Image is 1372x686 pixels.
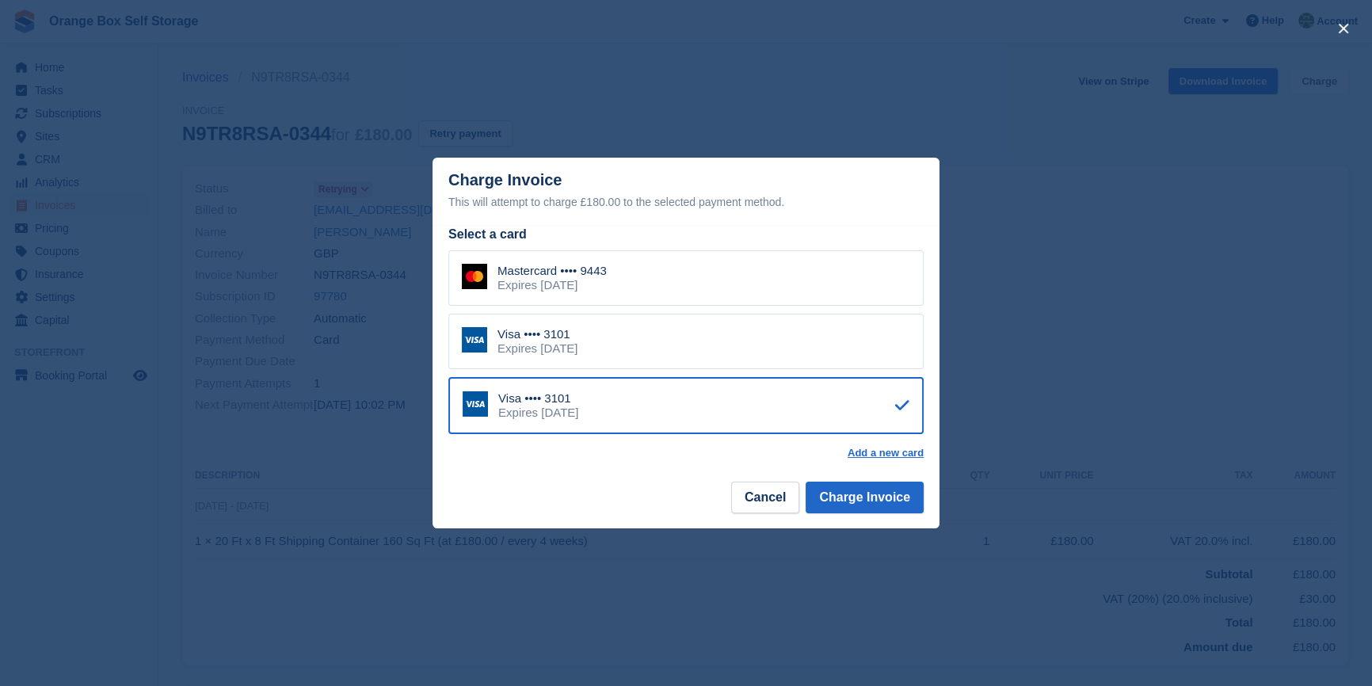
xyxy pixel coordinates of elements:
[448,225,924,244] div: Select a card
[462,327,487,353] img: Visa Logo
[497,264,607,278] div: Mastercard •••• 9443
[1331,16,1356,41] button: close
[806,482,924,513] button: Charge Invoice
[731,482,799,513] button: Cancel
[848,447,924,459] a: Add a new card
[497,327,577,341] div: Visa •••• 3101
[463,391,488,417] img: Visa Logo
[497,341,577,356] div: Expires [DATE]
[497,278,607,292] div: Expires [DATE]
[448,171,924,212] div: Charge Invoice
[498,406,578,420] div: Expires [DATE]
[498,391,578,406] div: Visa •••• 3101
[448,192,924,212] div: This will attempt to charge £180.00 to the selected payment method.
[462,264,487,289] img: Mastercard Logo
